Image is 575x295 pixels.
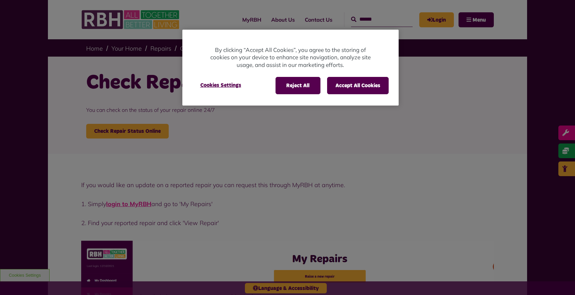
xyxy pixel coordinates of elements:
button: Accept All Cookies [327,77,389,94]
div: Cookie banner [182,30,399,106]
p: By clicking “Accept All Cookies”, you agree to the storing of cookies on your device to enhance s... [209,46,372,69]
button: Cookies Settings [192,77,249,94]
div: Privacy [182,30,399,106]
button: Reject All [276,77,320,94]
